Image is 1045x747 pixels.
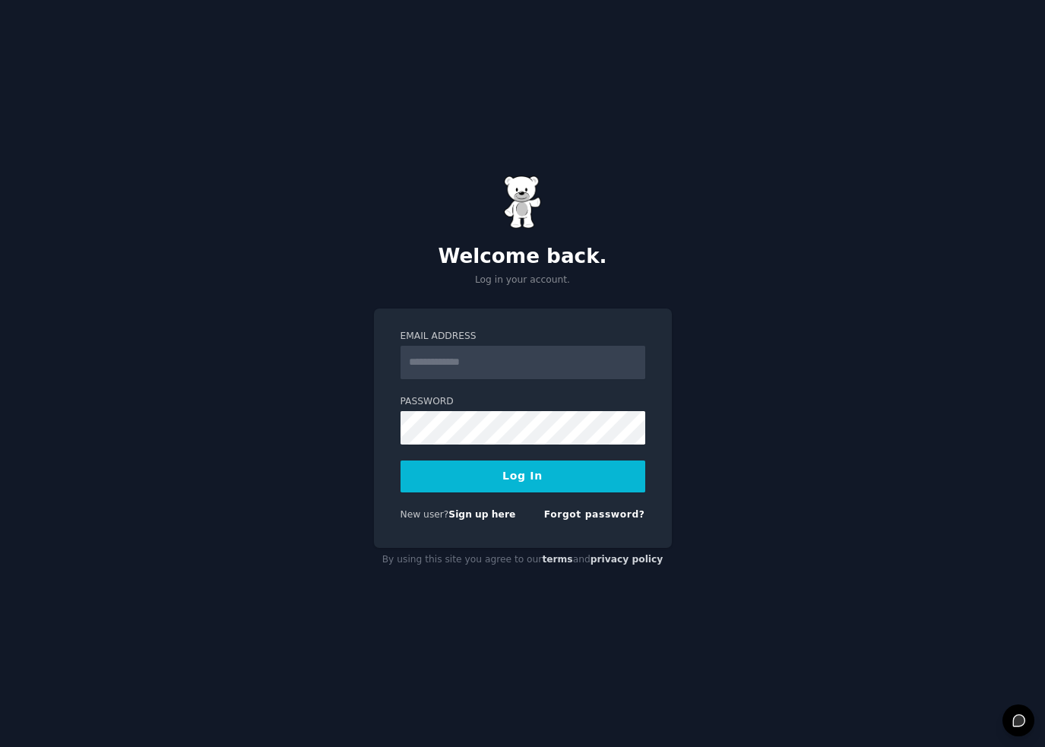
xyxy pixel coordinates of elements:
[504,176,542,229] img: Gummy Bear
[401,395,645,409] label: Password
[401,509,449,520] span: New user?
[374,274,672,287] p: Log in your account.
[542,554,572,565] a: terms
[591,554,663,565] a: privacy policy
[544,509,645,520] a: Forgot password?
[401,461,645,492] button: Log In
[374,548,672,572] div: By using this site you agree to our and
[401,330,645,343] label: Email Address
[374,245,672,269] h2: Welcome back.
[448,509,515,520] a: Sign up here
